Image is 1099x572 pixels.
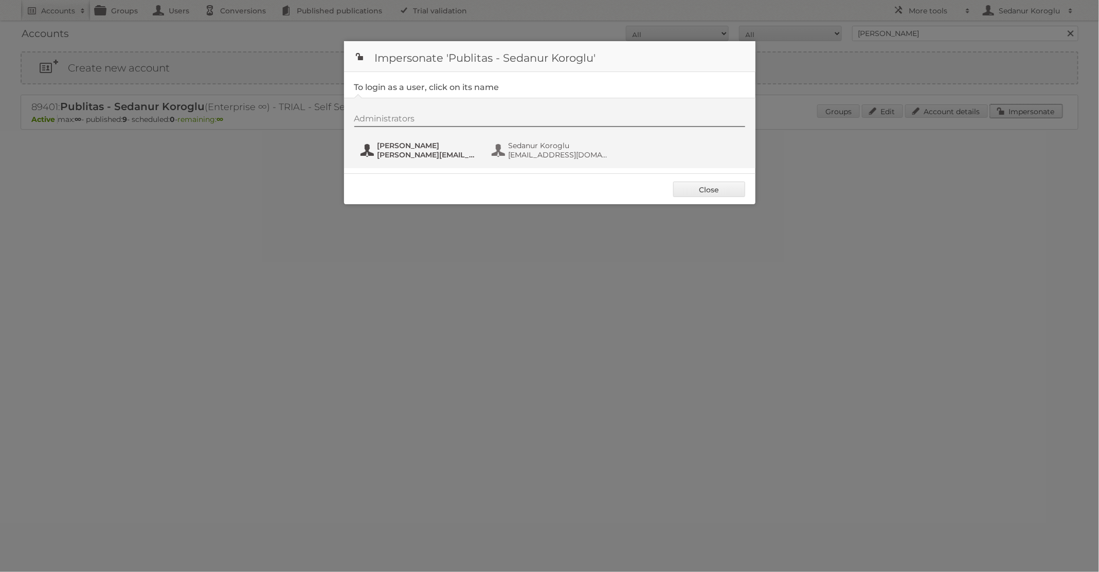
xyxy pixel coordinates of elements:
h1: Impersonate 'Publitas - Sedanur Koroglu' [344,41,755,72]
legend: To login as a user, click on its name [354,82,499,92]
a: Close [673,182,745,197]
span: [PERSON_NAME] [377,141,477,150]
button: Sedanur Koroglu [EMAIL_ADDRESS][DOMAIN_NAME] [491,140,611,160]
span: Sedanur Koroglu [509,141,608,150]
div: Administrators [354,114,745,127]
span: [PERSON_NAME][EMAIL_ADDRESS][DOMAIN_NAME] [377,150,477,159]
span: [EMAIL_ADDRESS][DOMAIN_NAME] [509,150,608,159]
button: [PERSON_NAME] [PERSON_NAME][EMAIL_ADDRESS][DOMAIN_NAME] [359,140,480,160]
